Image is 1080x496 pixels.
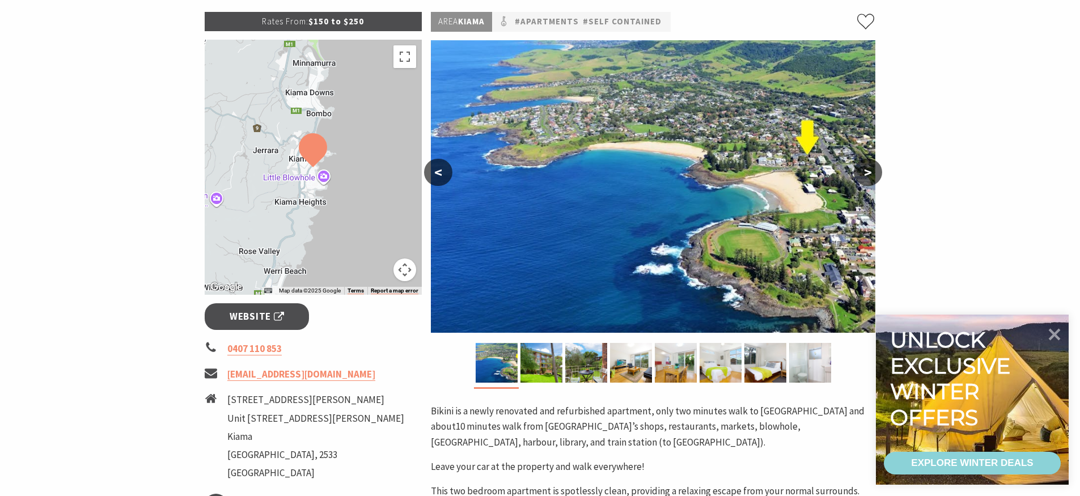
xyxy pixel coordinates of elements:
[207,280,245,295] a: Open this area in Google Maps (opens a new window)
[431,40,875,333] img: Bikini, Surf Beach Kiama
[227,447,404,463] li: [GEOGRAPHIC_DATA], 2533
[227,465,404,481] li: [GEOGRAPHIC_DATA]
[205,12,422,31] p: $150 to $250
[227,342,282,355] a: 0407 110 853
[583,15,662,29] a: #Self Contained
[890,327,1015,430] div: Unlock exclusive winter offers
[610,343,652,383] img: Bikini, Surf Beach Kiama
[230,309,284,324] span: Website
[264,287,272,295] button: Keyboard shortcuts
[744,343,786,383] img: Bikini, Surf Beach Kiama
[227,368,375,381] a: [EMAIL_ADDRESS][DOMAIN_NAME]
[227,411,404,426] li: Unit [STREET_ADDRESS][PERSON_NAME]
[700,343,742,383] img: Bikini, Surf Beach Kiama
[854,159,882,186] button: >
[884,452,1061,474] a: EXPLORE WINTER DEALS
[431,459,875,474] p: Leave your car at the property and walk everywhere!
[565,343,607,383] img: Bikini, Surf Beach Kiama
[393,258,416,281] button: Map camera controls
[393,45,416,68] button: Toggle fullscreen view
[431,404,875,450] p: Bikini is a newly renovated and refurbished apartment, only two minutes walk to [GEOGRAPHIC_DATA]...
[476,343,518,383] img: Bikini, Surf Beach Kiama
[207,280,245,295] img: Google
[227,429,404,444] li: Kiama
[515,15,579,29] a: #Apartments
[205,303,310,330] a: Website
[431,12,492,32] p: Kiama
[371,287,418,294] a: Report a map error
[348,287,364,294] a: Terms
[438,16,458,27] span: Area
[262,16,308,27] span: Rates From:
[911,452,1033,474] div: EXPLORE WINTER DEALS
[520,343,562,383] img: Bikini, Surf Beach Kiama
[655,343,697,383] img: Bikini, Surf Beach Kiama
[227,392,404,408] li: [STREET_ADDRESS][PERSON_NAME]
[279,287,341,294] span: Map data ©2025 Google
[789,343,831,383] img: Bikini, Surf Beach Kiama
[424,159,452,186] button: <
